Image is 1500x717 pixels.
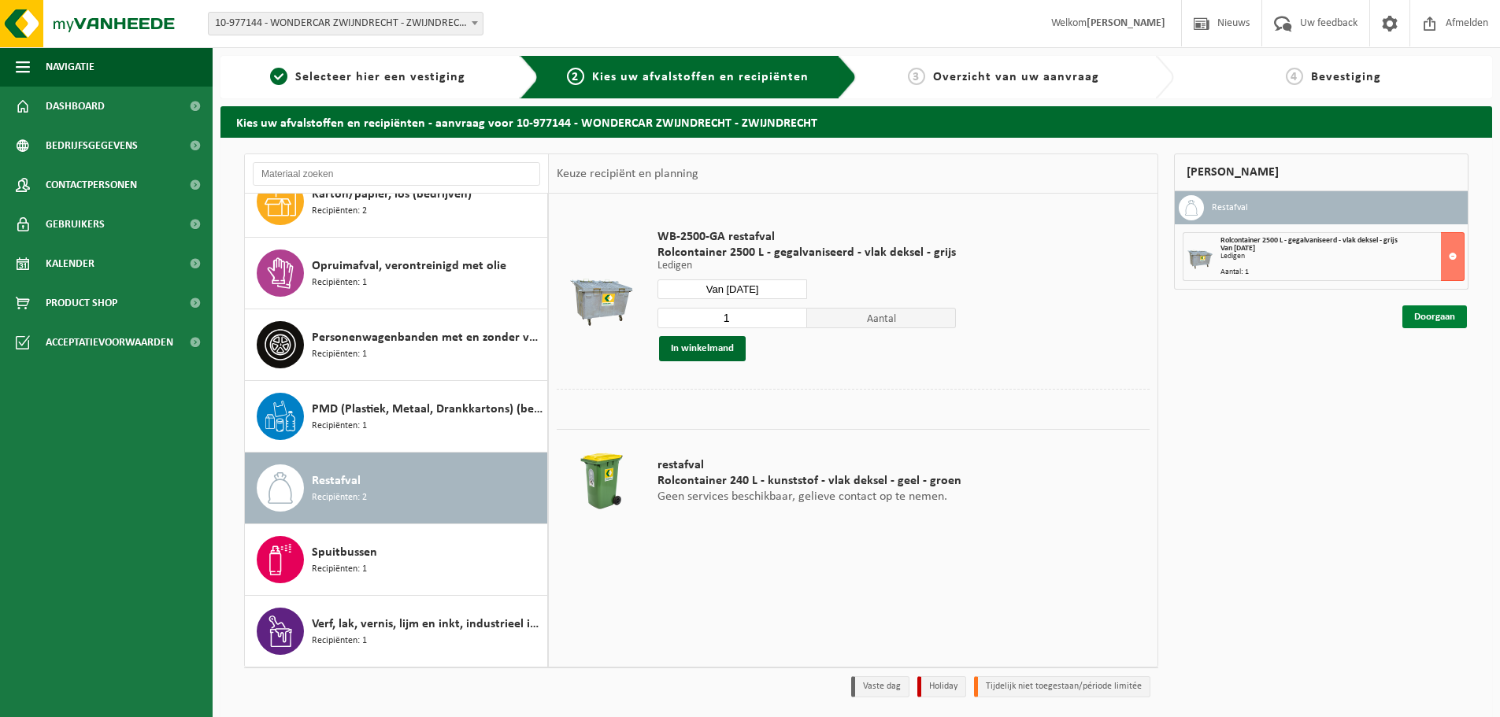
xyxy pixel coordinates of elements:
span: Recipiënten: 1 [312,634,367,649]
input: Selecteer datum [657,279,807,299]
span: Overzicht van uw aanvraag [933,71,1099,83]
span: Recipiënten: 2 [312,490,367,505]
div: Keuze recipiënt en planning [549,154,706,194]
span: Rolcontainer 2500 L - gegalvaniseerd - vlak deksel - grijs [657,245,956,261]
span: Recipiënten: 1 [312,347,367,362]
p: Ledigen [657,261,956,272]
button: PMD (Plastiek, Metaal, Drankkartons) (bedrijven) Recipiënten: 1 [245,381,548,453]
button: Personenwagenbanden met en zonder velg Recipiënten: 1 [245,309,548,381]
span: Dashboard [46,87,105,126]
span: Contactpersonen [46,165,137,205]
input: Materiaal zoeken [253,162,540,186]
span: Gebruikers [46,205,105,244]
span: Personenwagenbanden met en zonder velg [312,328,543,347]
span: Selecteer hier een vestiging [295,71,465,83]
span: Verf, lak, vernis, lijm en inkt, industrieel in kleinverpakking [312,615,543,634]
span: Aantal [807,308,957,328]
span: Recipiënten: 1 [312,562,367,577]
strong: [PERSON_NAME] [1087,17,1165,29]
span: Recipiënten: 1 [312,275,367,290]
span: 1 [270,68,287,85]
span: Acceptatievoorwaarden [46,323,173,362]
button: Spuitbussen Recipiënten: 1 [245,524,548,596]
button: Opruimafval, verontreinigd met olie Recipiënten: 1 [245,238,548,309]
span: Spuitbussen [312,543,377,562]
span: Recipiënten: 2 [312,204,367,219]
span: Kalender [46,244,94,283]
span: 10-977144 - WONDERCAR ZWIJNDRECHT - ZWIJNDRECHT [208,12,483,35]
a: Doorgaan [1402,305,1467,328]
li: Vaste dag [851,676,909,697]
span: Bedrijfsgegevens [46,126,138,165]
span: WB-2500-GA restafval [657,229,956,245]
span: Kies uw afvalstoffen en recipiënten [592,71,809,83]
div: Ledigen [1220,253,1464,261]
div: Geen services beschikbaar, gelieve contact op te nemen. [650,442,969,520]
strong: Van [DATE] [1220,244,1255,253]
span: Bevestiging [1311,71,1381,83]
span: Rolcontainer 240 L - kunststof - vlak deksel - geel - groen [657,473,961,489]
h2: Kies uw afvalstoffen en recipiënten - aanvraag voor 10-977144 - WONDERCAR ZWIJNDRECHT - ZWIJNDRECHT [220,106,1492,137]
span: 2 [567,68,584,85]
a: 1Selecteer hier een vestiging [228,68,507,87]
span: Rolcontainer 2500 L - gegalvaniseerd - vlak deksel - grijs [1220,236,1398,245]
button: Verf, lak, vernis, lijm en inkt, industrieel in kleinverpakking Recipiënten: 1 [245,596,548,667]
button: Karton/papier, los (bedrijven) Recipiënten: 2 [245,166,548,238]
span: Recipiënten: 1 [312,419,367,434]
h3: Restafval [1212,195,1248,220]
span: 3 [908,68,925,85]
span: Opruimafval, verontreinigd met olie [312,257,506,275]
div: Aantal: 1 [1220,268,1464,276]
span: Product Shop [46,283,117,323]
span: Navigatie [46,47,94,87]
span: Karton/papier, los (bedrijven) [312,185,472,204]
span: 10-977144 - WONDERCAR ZWIJNDRECHT - ZWIJNDRECHT [209,13,483,35]
button: Restafval Recipiënten: 2 [245,453,548,524]
span: restafval [657,457,961,473]
span: Restafval [312,471,361,490]
li: Holiday [917,676,966,697]
li: Tijdelijk niet toegestaan/période limitée [974,676,1150,697]
button: In winkelmand [659,336,746,361]
div: [PERSON_NAME] [1174,153,1469,191]
span: 4 [1286,68,1303,85]
span: PMD (Plastiek, Metaal, Drankkartons) (bedrijven) [312,400,543,419]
